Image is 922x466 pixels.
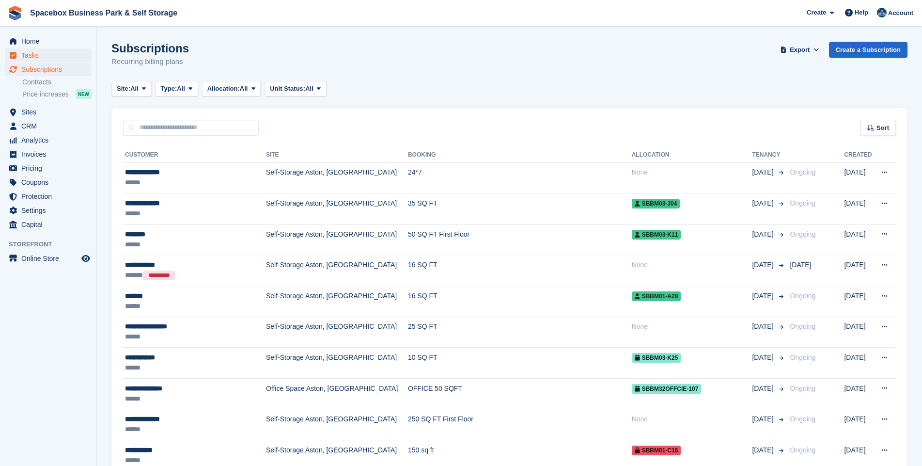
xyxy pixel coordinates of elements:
span: SBBM03-K25 [632,353,681,363]
td: [DATE] [844,348,874,379]
td: 35 SQ FT [408,193,632,225]
span: Sort [876,123,889,133]
span: Ongoing [790,385,815,392]
span: [DATE] [752,353,775,363]
span: All [130,84,139,94]
a: menu [5,204,92,217]
span: Ongoing [790,292,815,300]
button: Allocation: All [202,81,261,97]
td: 10 SQ FT [408,348,632,379]
span: All [305,84,313,94]
p: Recurring billing plans [111,56,189,67]
a: menu [5,105,92,119]
a: Price increases NEW [22,89,92,99]
a: menu [5,133,92,147]
div: NEW [76,89,92,99]
span: SBBM03-K11 [632,230,681,240]
button: Site: All [111,81,152,97]
th: Customer [123,147,266,163]
span: Help [855,8,868,17]
a: Create a Subscription [829,42,907,58]
th: Allocation [632,147,752,163]
span: [DATE] [752,384,775,394]
span: Invoices [21,147,79,161]
img: stora-icon-8386f47178a22dfd0bd8f6a31ec36ba5ce8667c1dd55bd0f319d3a0aa187defe.svg [8,6,22,20]
td: Self-Storage Aston, [GEOGRAPHIC_DATA] [266,409,408,440]
span: Ongoing [790,322,815,330]
span: Ongoing [790,415,815,423]
a: menu [5,34,92,48]
span: Online Store [21,252,79,265]
td: Self-Storage Aston, [GEOGRAPHIC_DATA] [266,255,408,286]
span: [DATE] [790,261,811,269]
span: Ongoing [790,230,815,238]
span: Pricing [21,161,79,175]
td: Office Space Aston, [GEOGRAPHIC_DATA] [266,378,408,409]
span: Protection [21,190,79,203]
img: Daud [877,8,887,17]
td: 250 SQ FT First Floor [408,409,632,440]
button: Type: All [156,81,198,97]
span: Subscriptions [21,63,79,76]
span: Account [888,8,913,18]
span: SBBM01-C16 [632,446,681,455]
td: Self-Storage Aston, [GEOGRAPHIC_DATA] [266,348,408,379]
div: None [632,321,752,332]
span: Ongoing [790,354,815,361]
a: Preview store [80,253,92,264]
span: [DATE] [752,198,775,209]
td: [DATE] [844,255,874,286]
a: menu [5,119,92,133]
span: Settings [21,204,79,217]
button: Export [779,42,821,58]
span: CRM [21,119,79,133]
td: 16 SQ FT [408,286,632,317]
div: None [632,414,752,424]
span: [DATE] [752,321,775,332]
span: All [240,84,248,94]
div: None [632,167,752,177]
td: Self-Storage Aston, [GEOGRAPHIC_DATA] [266,224,408,255]
div: None [632,260,752,270]
span: Unit Status: [270,84,305,94]
span: Analytics [21,133,79,147]
span: Type: [161,84,177,94]
td: [DATE] [844,193,874,225]
td: [DATE] [844,378,874,409]
th: Created [844,147,874,163]
td: Self-Storage Aston, [GEOGRAPHIC_DATA] [266,162,408,193]
a: menu [5,63,92,76]
td: [DATE] [844,162,874,193]
h1: Subscriptions [111,42,189,55]
span: [DATE] [752,291,775,301]
span: Tasks [21,48,79,62]
a: menu [5,161,92,175]
a: menu [5,176,92,189]
span: Ongoing [790,446,815,454]
td: Self-Storage Aston, [GEOGRAPHIC_DATA] [266,193,408,225]
a: Spacebox Business Park & Self Storage [26,5,181,21]
span: [DATE] [752,167,775,177]
span: All [177,84,185,94]
td: [DATE] [844,286,874,317]
span: [DATE] [752,260,775,270]
span: [DATE] [752,229,775,240]
a: menu [5,252,92,265]
span: Coupons [21,176,79,189]
span: Site: [117,84,130,94]
span: Ongoing [790,199,815,207]
span: Allocation: [207,84,240,94]
td: 16 SQ FT [408,255,632,286]
td: [DATE] [844,409,874,440]
a: Contracts [22,78,92,87]
span: SBBM01-A28 [632,291,681,301]
td: Self-Storage Aston, [GEOGRAPHIC_DATA] [266,317,408,348]
td: Self-Storage Aston, [GEOGRAPHIC_DATA] [266,286,408,317]
a: menu [5,190,92,203]
span: [DATE] [752,445,775,455]
span: Storefront [9,240,96,249]
a: menu [5,218,92,231]
th: Site [266,147,408,163]
td: 25 SQ FT [408,317,632,348]
td: 50 SQ FT First Floor [408,224,632,255]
